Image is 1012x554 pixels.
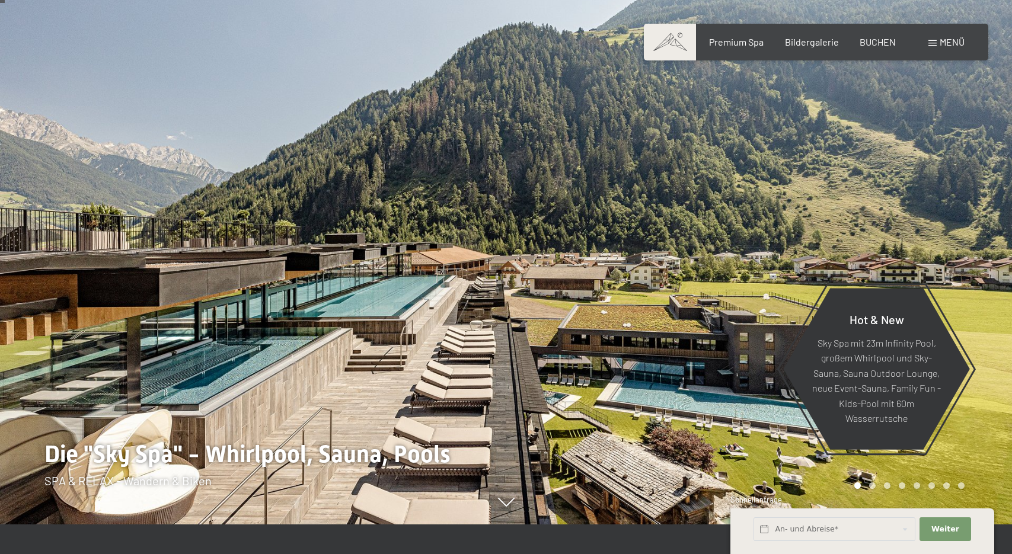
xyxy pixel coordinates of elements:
[783,287,971,450] a: Hot & New Sky Spa mit 23m Infinity Pool, großem Whirlpool und Sky-Sauna, Sauna Outdoor Lounge, ne...
[785,36,839,47] a: Bildergalerie
[884,482,890,489] div: Carousel Page 3
[943,482,950,489] div: Carousel Page 7
[928,482,935,489] div: Carousel Page 6
[854,482,861,489] div: Carousel Page 1 (Current Slide)
[958,482,965,489] div: Carousel Page 8
[709,36,764,47] a: Premium Spa
[931,524,959,534] span: Weiter
[850,482,965,489] div: Carousel Pagination
[730,495,782,504] span: Schnellanfrage
[850,312,904,326] span: Hot & New
[920,517,971,542] button: Weiter
[860,36,896,47] a: BUCHEN
[914,482,920,489] div: Carousel Page 5
[869,482,876,489] div: Carousel Page 2
[940,36,965,47] span: Menü
[899,482,905,489] div: Carousel Page 4
[812,335,941,426] p: Sky Spa mit 23m Infinity Pool, großem Whirlpool und Sky-Sauna, Sauna Outdoor Lounge, neue Event-S...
